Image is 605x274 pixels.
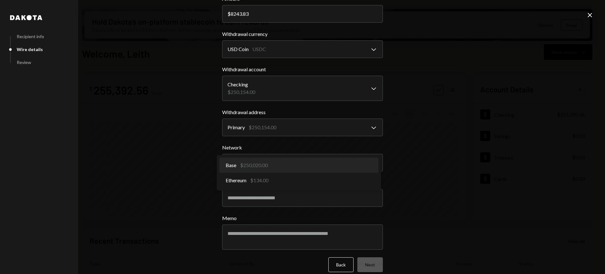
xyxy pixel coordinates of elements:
[222,154,383,172] button: Network
[222,108,383,116] label: Withdrawal address
[222,40,383,58] button: Withdrawal currency
[226,161,236,169] span: Base
[240,161,268,169] div: $250,020.00
[250,177,268,184] div: $134.00
[228,11,231,17] div: $
[17,60,31,65] div: Review
[17,47,43,52] div: Wire details
[222,76,383,101] button: Withdrawal account
[252,45,266,53] div: USDC
[249,124,276,131] div: $250,154.00
[222,66,383,73] label: Withdrawal account
[17,34,44,39] div: Recipient info
[222,5,383,23] input: 0.00
[222,144,383,151] label: Network
[328,257,354,272] button: Back
[226,177,246,184] span: Ethereum
[222,214,383,222] label: Memo
[222,30,383,38] label: Withdrawal currency
[222,119,383,136] button: Withdrawal address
